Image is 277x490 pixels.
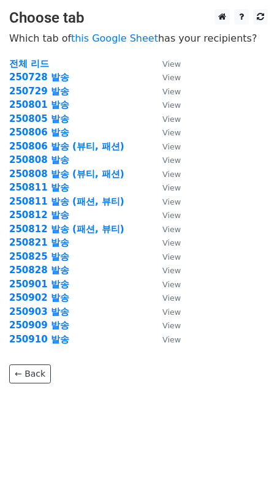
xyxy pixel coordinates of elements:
[162,156,181,165] small: View
[162,211,181,220] small: View
[9,334,69,345] a: 250910 발송
[150,265,181,276] a: View
[162,225,181,234] small: View
[9,224,124,235] a: 250812 발송 (패션, 뷰티)
[162,266,181,275] small: View
[150,320,181,331] a: View
[9,279,69,290] a: 250901 발송
[150,237,181,248] a: View
[150,168,181,179] a: View
[9,237,69,248] a: 250821 발송
[162,115,181,124] small: View
[150,279,181,290] a: View
[9,86,69,97] a: 250729 발송
[150,127,181,138] a: View
[150,182,181,193] a: View
[9,127,69,138] a: 250806 발송
[9,141,124,152] a: 250806 발송 (뷰티, 패션)
[162,335,181,344] small: View
[9,251,69,262] a: 250825 발송
[9,32,268,45] p: Which tab of has your recipients?
[162,321,181,330] small: View
[162,59,181,69] small: View
[162,252,181,262] small: View
[162,183,181,192] small: View
[162,280,181,289] small: View
[162,238,181,247] small: View
[9,113,69,124] a: 250805 발송
[162,170,181,179] small: View
[9,265,69,276] a: 250828 발송
[150,209,181,221] a: View
[9,306,69,317] a: 250903 발송
[162,73,181,82] small: View
[150,58,181,69] a: View
[150,196,181,207] a: View
[162,293,181,303] small: View
[150,86,181,97] a: View
[150,141,181,152] a: View
[9,9,268,27] h3: Choose tab
[150,224,181,235] a: View
[162,197,181,206] small: View
[162,87,181,96] small: View
[150,306,181,317] a: View
[150,251,181,262] a: View
[150,292,181,303] a: View
[71,32,158,44] a: this Google Sheet
[162,142,181,151] small: View
[162,100,181,110] small: View
[9,154,69,165] a: 250808 발송
[9,182,69,193] a: 250811 발송
[150,72,181,83] a: View
[9,196,124,207] a: 250811 발송 (패션, 뷰티)
[9,320,69,331] a: 250909 발송
[9,209,69,221] a: 250812 발송
[150,99,181,110] a: View
[9,99,69,110] a: 250801 발송
[9,72,69,83] a: 250728 발송
[150,113,181,124] a: View
[9,292,69,303] a: 250902 발송
[162,307,181,317] small: View
[9,58,49,69] a: 전체 리드
[162,128,181,137] small: View
[150,334,181,345] a: View
[9,168,124,179] a: 250808 발송 (뷰티, 패션)
[150,154,181,165] a: View
[9,364,51,383] a: ← Back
